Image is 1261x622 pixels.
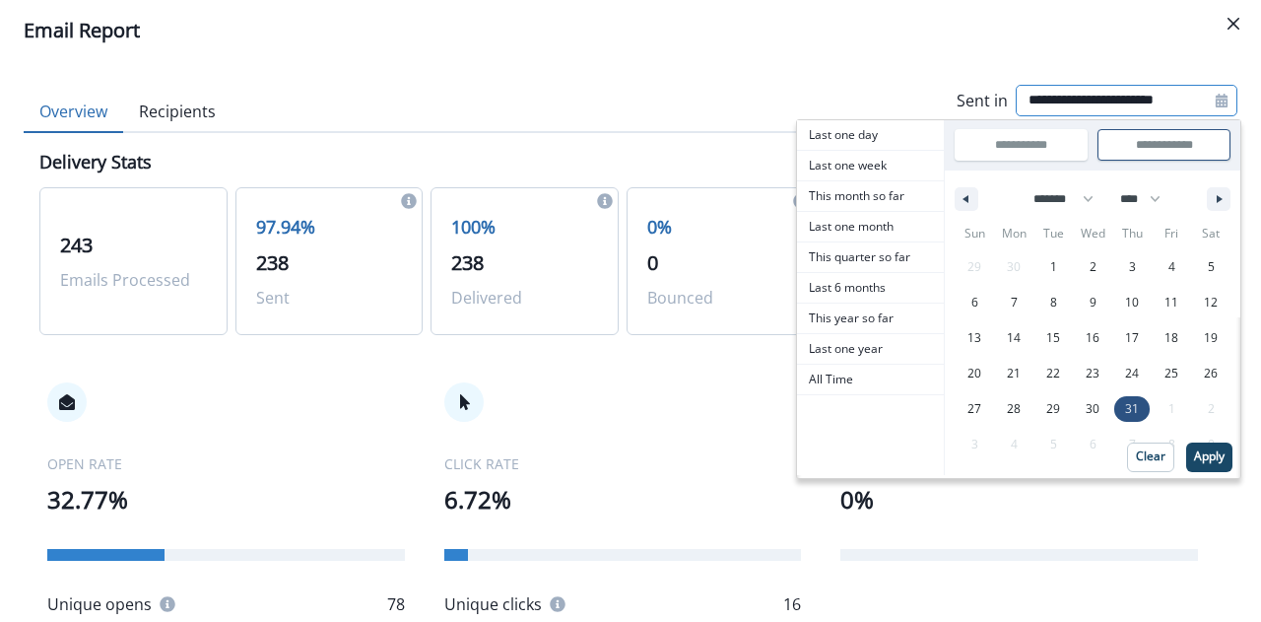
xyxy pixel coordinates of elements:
[797,212,944,242] span: Last one month
[797,151,944,181] button: Last one week
[1191,356,1230,391] button: 26
[1033,285,1073,320] button: 8
[1129,249,1136,285] span: 3
[1125,320,1139,356] span: 17
[797,242,944,272] span: This quarter so far
[1073,320,1112,356] button: 16
[1050,285,1057,320] span: 8
[256,249,289,276] span: 238
[1007,320,1021,356] span: 14
[1046,356,1060,391] span: 22
[994,356,1033,391] button: 21
[1007,391,1021,427] span: 28
[994,391,1033,427] button: 28
[47,592,152,616] p: Unique opens
[797,151,944,180] span: Last one week
[1046,320,1060,356] span: 15
[451,214,598,241] p: 100%
[1033,391,1073,427] button: 29
[1152,285,1191,320] button: 11
[1033,320,1073,356] button: 15
[647,249,658,276] span: 0
[451,286,598,310] p: Delivered
[797,273,944,303] span: Last 6 months
[797,120,944,150] span: Last one day
[797,181,944,212] button: This month so far
[797,334,944,364] span: Last one year
[47,482,405,518] p: 32.77%
[797,242,944,273] button: This quarter so far
[444,482,802,518] p: 6.72%
[256,286,403,310] p: Sent
[123,92,232,133] button: Recipients
[1007,356,1021,391] span: 21
[1112,218,1152,249] span: Thu
[1125,391,1139,427] span: 31
[647,214,794,241] p: 0%
[1204,320,1218,356] span: 19
[1168,249,1175,285] span: 4
[1164,356,1178,391] span: 25
[60,268,207,292] p: Emails Processed
[1127,443,1174,472] button: Clear
[797,304,944,333] span: This year so far
[1033,356,1073,391] button: 22
[1112,285,1152,320] button: 10
[1191,320,1230,356] button: 19
[1186,443,1232,472] button: Apply
[60,232,93,258] span: 243
[647,286,794,310] p: Bounced
[1208,249,1215,285] span: 5
[1191,285,1230,320] button: 12
[994,320,1033,356] button: 14
[1033,249,1073,285] button: 1
[39,149,152,175] p: Delivery Stats
[1191,249,1230,285] button: 5
[1194,449,1225,463] p: Apply
[967,391,981,427] span: 27
[957,89,1008,112] p: Sent in
[797,365,944,394] span: All Time
[1073,249,1112,285] button: 2
[840,482,1198,518] p: 0%
[955,391,994,427] button: 27
[797,212,944,242] button: Last one month
[256,214,403,241] p: 97.94%
[1164,285,1178,320] span: 11
[1011,285,1018,320] span: 7
[1112,391,1152,427] button: 31
[1090,285,1096,320] span: 9
[444,453,802,474] p: CLICK RATE
[1218,8,1249,39] button: Close
[24,92,123,133] button: Overview
[1086,391,1099,427] span: 30
[1073,391,1112,427] button: 30
[1086,320,1099,356] span: 16
[1125,356,1139,391] span: 24
[1050,249,1057,285] span: 1
[971,285,978,320] span: 6
[994,218,1033,249] span: Mon
[1191,218,1230,249] span: Sat
[797,304,944,334] button: This year so far
[47,453,405,474] p: OPEN RATE
[955,285,994,320] button: 6
[1033,218,1073,249] span: Tue
[1086,356,1099,391] span: 23
[783,592,801,616] p: 16
[1152,249,1191,285] button: 4
[1046,391,1060,427] span: 29
[955,356,994,391] button: 20
[1073,356,1112,391] button: 23
[1136,449,1165,463] p: Clear
[797,273,944,304] button: Last 6 months
[1112,249,1152,285] button: 3
[1112,320,1152,356] button: 17
[797,334,944,365] button: Last one year
[1073,218,1112,249] span: Wed
[1125,285,1139,320] span: 10
[955,320,994,356] button: 13
[967,320,981,356] span: 13
[1164,320,1178,356] span: 18
[1152,320,1191,356] button: 18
